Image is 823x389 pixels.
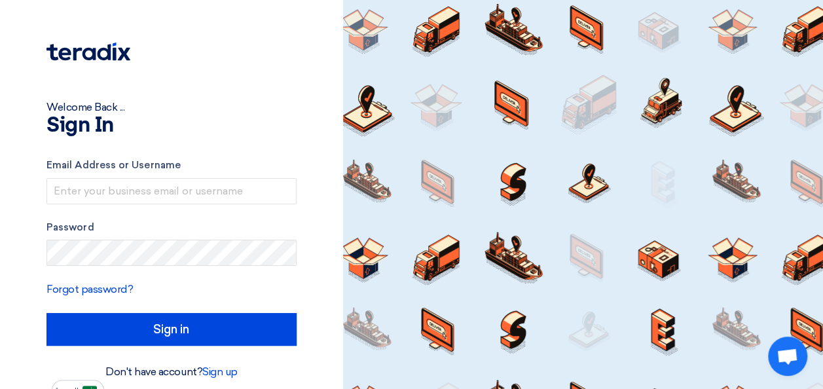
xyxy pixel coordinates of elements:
a: Open chat [768,337,807,376]
input: Sign in [46,313,297,346]
div: Don't have account? [46,364,297,380]
div: Welcome Back ... [46,100,297,115]
input: Enter your business email or username [46,178,297,204]
img: Teradix logo [46,43,130,61]
a: Forgot password? [46,283,133,295]
a: Sign up [202,365,238,378]
h1: Sign In [46,115,297,136]
label: Email Address or Username [46,158,297,173]
label: Password [46,220,297,235]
